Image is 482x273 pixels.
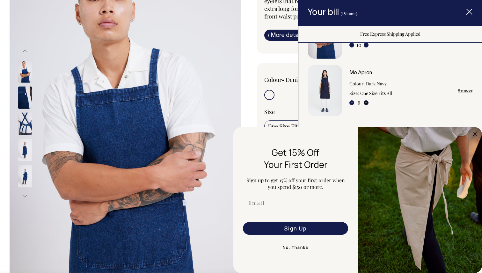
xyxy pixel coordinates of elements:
[364,43,369,47] button: +
[264,30,307,41] a: iMore details
[360,90,392,97] dd: One Size Fits All
[308,65,342,116] img: Mo Apron
[360,31,420,37] span: Free Express Shipping Applied
[349,90,359,97] dt: Size:
[18,113,32,135] img: denim
[366,80,387,88] dd: Dark Navy
[349,80,365,88] dt: Colour:
[20,44,30,59] button: Previous
[243,197,348,209] input: Email
[349,100,354,105] button: -
[264,76,340,83] div: Colour
[264,120,311,132] input: One Size Fits All
[268,32,269,38] span: i
[349,71,372,75] a: Mo Apron
[349,43,354,47] button: -
[243,222,348,235] button: Sign Up
[358,127,482,273] img: 5e34ad8f-4f05-4173-92a8-ea475ee49ac9.jpeg
[242,241,349,254] button: No, Thanks
[18,165,32,187] img: denim
[286,76,303,83] label: Denim
[264,158,327,170] span: Your First Order
[471,130,479,138] button: Close dialog
[18,87,32,109] img: denim
[340,12,358,16] span: (18 items)
[18,139,32,161] img: denim
[272,146,319,158] span: Get 15% Off
[233,127,482,273] div: FLYOUT Form
[364,100,369,105] button: +
[264,108,452,116] div: Size
[20,189,30,204] button: Next
[458,89,472,93] a: Remove
[246,177,345,190] span: Sign up to get 15% off your first order when you spend $150 or more.
[267,122,308,130] span: One Size Fits All
[18,61,32,83] img: denim
[282,76,284,83] span: •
